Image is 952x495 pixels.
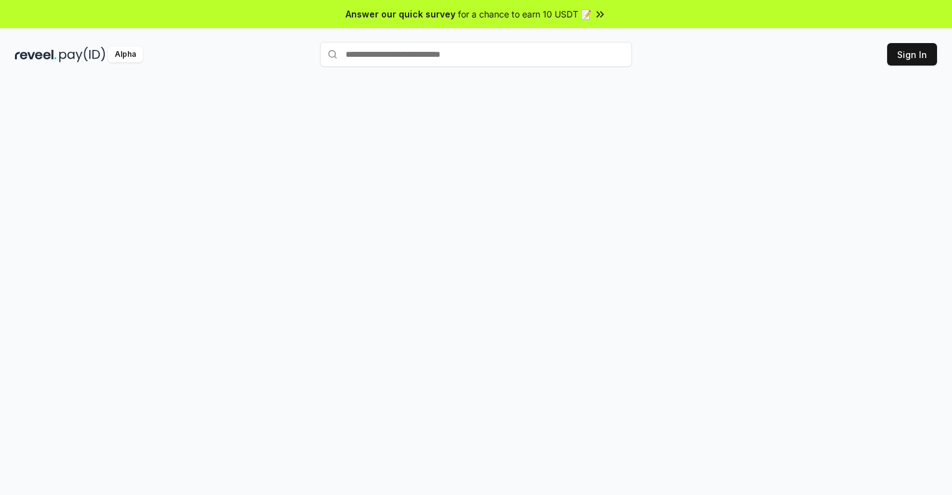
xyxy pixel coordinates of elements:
[15,47,57,62] img: reveel_dark
[887,43,937,66] button: Sign In
[346,7,455,21] span: Answer our quick survey
[108,47,143,62] div: Alpha
[458,7,591,21] span: for a chance to earn 10 USDT 📝
[59,47,105,62] img: pay_id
